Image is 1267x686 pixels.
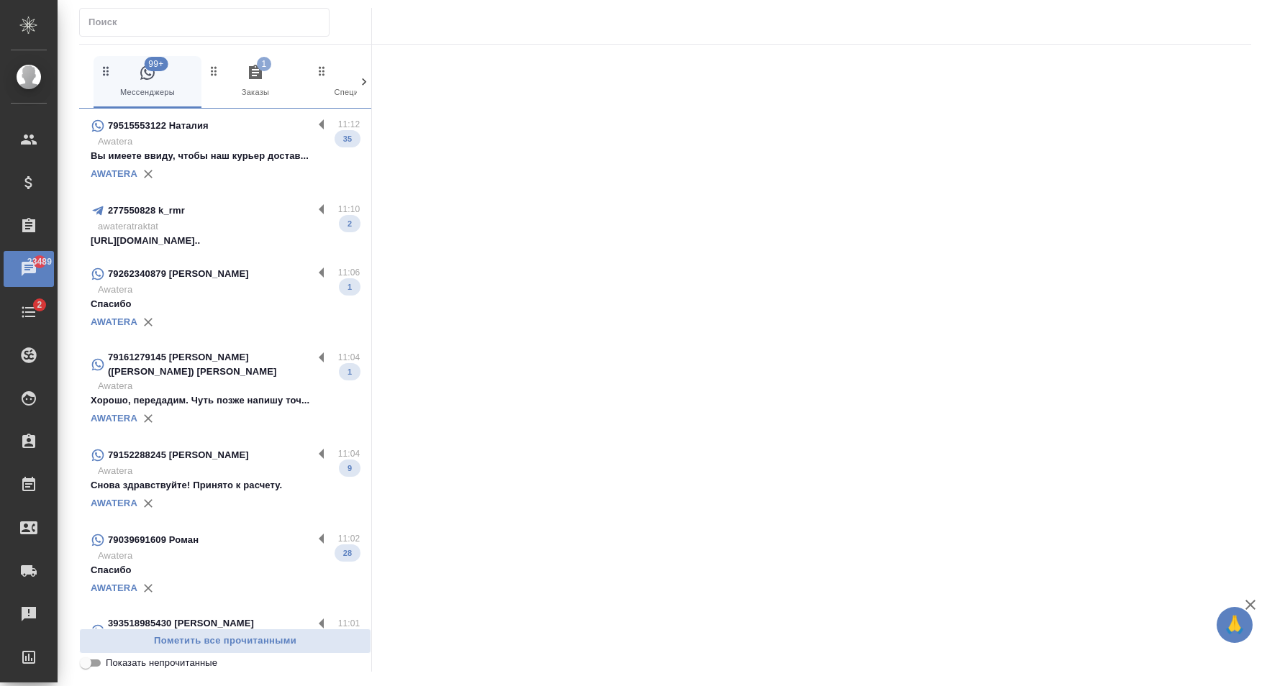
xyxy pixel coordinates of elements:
div: 79515553122 Наталия11:12AwateraВы имеете ввиду, чтобы наш курьер достав...35AWATERA [79,109,371,193]
span: 🙏 [1222,610,1247,640]
span: 1 [257,57,271,71]
span: Спецификации [315,64,412,99]
p: 11:01 [338,616,360,631]
p: [URL][DOMAIN_NAME].. [91,234,360,248]
p: Awatera [98,283,360,297]
p: 11:10 [338,202,360,216]
span: Пометить все прочитанными [87,633,363,649]
button: Удалить привязку [137,163,159,185]
span: 1 [339,365,360,379]
p: 79152288245 [PERSON_NAME] [108,448,249,462]
div: 277550828 k_rmr11:10awateratraktat[URL][DOMAIN_NAME]..2 [79,193,371,257]
p: 11:12 [338,117,360,132]
p: 11:04 [338,350,360,365]
a: 2 [4,294,54,330]
span: 2 [339,216,360,231]
button: Пометить все прочитанными [79,628,371,654]
svg: Зажми и перетащи, чтобы поменять порядок вкладок [99,64,113,78]
span: 9 [339,461,360,475]
p: 11:04 [338,447,360,461]
button: Удалить привязку [137,577,159,599]
p: Awatera [98,134,360,149]
span: Заказы [207,64,304,99]
button: Удалить привязку [137,493,159,514]
span: 28 [335,546,360,560]
svg: Зажми и перетащи, чтобы поменять порядок вкладок [207,64,221,78]
a: AWATERA [91,413,137,424]
svg: Зажми и перетащи, чтобы поменять порядок вкладок [315,64,329,78]
p: 11:02 [338,531,360,546]
p: awateratraktat [98,219,360,234]
p: Awatera [98,549,360,563]
p: Вы имеете ввиду, чтобы наш курьер достав... [91,149,360,163]
p: 79161279145 [PERSON_NAME] ([PERSON_NAME]) [PERSON_NAME] [108,350,313,379]
span: 1 [339,280,360,294]
p: 11:06 [338,265,360,280]
p: Спасибо [91,563,360,577]
span: 35 [335,132,360,146]
p: Хорошо, передадим. Чуть позже напишу точ... [91,393,360,408]
input: Поиск [88,12,329,32]
div: 79262340879 [PERSON_NAME]11:06AwateraСпасибо1AWATERA [79,257,371,342]
p: 79039691609 Роман [108,533,199,547]
span: Показать непрочитанные [106,656,217,670]
p: 79515553122 Наталия [108,119,209,133]
p: Awatera [98,464,360,478]
button: Удалить привязку [137,311,159,333]
span: 2 [28,298,50,312]
div: 79152288245 [PERSON_NAME]11:04AwateraСнова здравствуйте! Принято к расчету.9AWATERA [79,438,371,523]
button: Удалить привязку [137,408,159,429]
p: 277550828 k_rmr [108,203,185,218]
a: AWATERA [91,316,137,327]
a: AWATERA [91,582,137,593]
button: 🙏 [1217,607,1253,643]
a: AWATERA [91,168,137,179]
p: 79262340879 [PERSON_NAME] [108,267,249,281]
span: 99+ [144,57,168,71]
a: AWATERA [91,498,137,508]
div: 79039691609 Роман11:02AwateraСпасибо28AWATERA [79,523,371,608]
span: Мессенджеры [99,64,196,99]
p: 393518985430 [PERSON_NAME] ([PERSON_NAME]) [PERSON_NAME] [108,616,313,645]
p: Снова здравствуйте! Принято к расчету. [91,478,360,493]
div: 79161279145 [PERSON_NAME] ([PERSON_NAME]) [PERSON_NAME]11:04AwateraХорошо, передадим. Чуть позже ... [79,342,371,438]
a: 23489 [4,251,54,287]
span: 23489 [19,255,60,269]
p: Awatera [98,379,360,393]
p: Спасибо [91,297,360,311]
